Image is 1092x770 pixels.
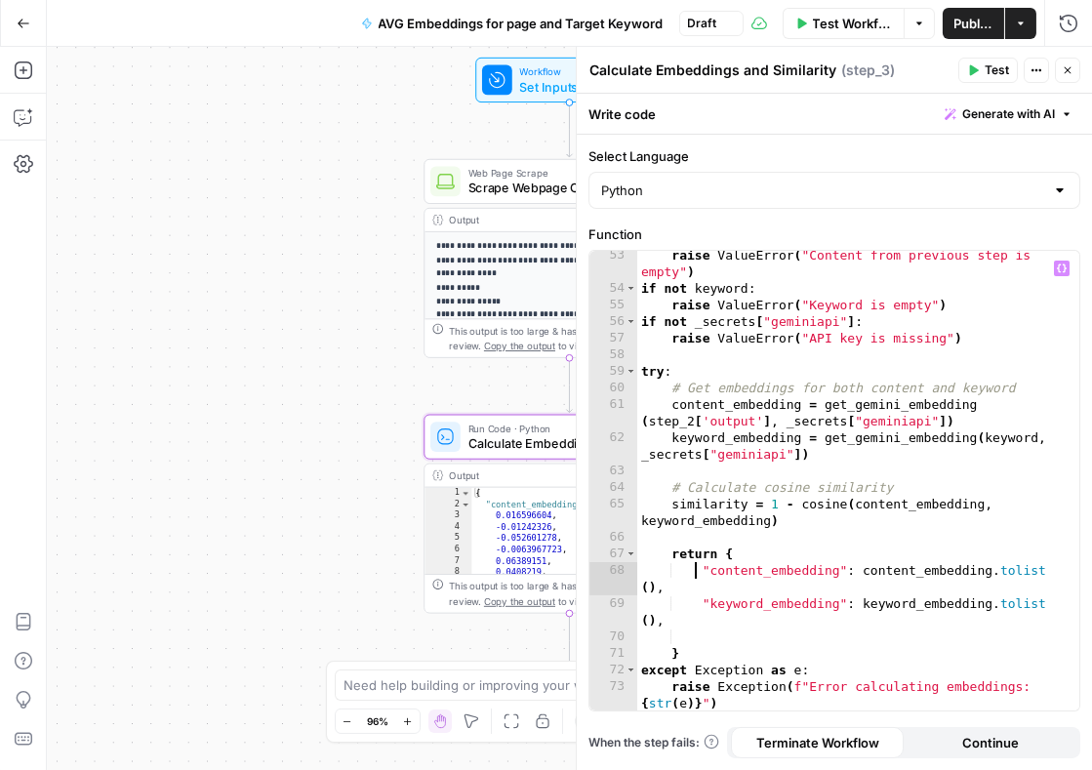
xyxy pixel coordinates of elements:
[589,313,637,330] div: 56
[626,662,636,678] span: Toggle code folding, rows 72 through 73
[449,467,663,482] div: Output
[588,224,1080,244] label: Function
[468,179,664,197] span: Scrape Webpage Content
[589,330,637,346] div: 57
[601,181,1044,200] input: Python
[589,678,637,711] div: 73
[425,510,471,522] div: 3
[589,463,637,479] div: 63
[904,727,1076,758] button: Continue
[937,101,1080,127] button: Generate with AI
[679,11,744,36] button: Draft
[943,8,1004,39] button: Publish
[577,94,1092,134] div: Write code
[589,247,637,280] div: 53
[461,488,471,500] span: Toggle code folding, rows 1 through 169
[468,166,664,181] span: Web Page Scrape
[588,146,1080,166] label: Select Language
[688,15,717,32] span: Draft
[425,566,471,578] div: 8
[367,713,388,729] span: 96%
[589,380,637,396] div: 60
[589,396,637,429] div: 61
[424,415,714,614] div: Run Code · PythonCalculate Embeddings and SimilarityStep 3Output{ "content_embedding":[ 0.0165966...
[962,105,1055,123] span: Generate with AI
[425,544,471,555] div: 6
[589,529,637,546] div: 66
[985,61,1009,79] span: Test
[519,64,612,79] span: Workflow
[379,14,664,33] span: AVG Embeddings for page and Target Keyword
[589,562,637,595] div: 68
[449,323,707,353] div: This output is too large & has been abbreviated for review. to view the full content.
[589,297,637,313] div: 55
[484,341,555,352] span: Copy the output
[588,734,719,751] a: When the step fails:
[626,313,636,330] span: Toggle code folding, rows 56 through 57
[589,280,637,297] div: 54
[519,77,612,96] span: Set Inputs
[484,595,555,607] span: Copy the output
[783,8,904,39] button: Test Workflow
[425,488,471,500] div: 1
[425,555,471,567] div: 7
[425,499,471,510] div: 2
[626,546,636,562] span: Toggle code folding, rows 67 through 71
[813,14,892,33] span: Test Workflow
[958,58,1018,83] button: Test
[589,479,637,496] div: 64
[425,533,471,545] div: 5
[349,8,675,39] button: AVG Embeddings for page and Target Keyword
[589,628,637,645] div: 70
[962,733,1019,752] span: Continue
[468,434,664,453] span: Calculate Embeddings and Similarity
[589,546,637,562] div: 67
[589,662,637,678] div: 72
[589,645,637,662] div: 71
[461,499,471,510] span: Toggle code folding, rows 2 through 168
[589,346,637,363] div: 58
[589,496,637,529] div: 65
[626,363,636,380] span: Toggle code folding, rows 59 through 71
[589,61,836,80] textarea: Calculate Embeddings and Similarity
[841,61,895,80] span: ( step_3 )
[954,14,992,33] span: Publish
[589,429,637,463] div: 62
[424,58,714,102] div: WorkflowSet InputsInputs
[589,363,637,380] div: 59
[449,579,707,609] div: This output is too large & has been abbreviated for review. to view the full content.
[425,521,471,533] div: 4
[468,421,664,435] span: Run Code · Python
[449,213,663,227] div: Output
[626,280,636,297] span: Toggle code folding, rows 54 through 55
[589,595,637,628] div: 69
[756,733,879,752] span: Terminate Workflow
